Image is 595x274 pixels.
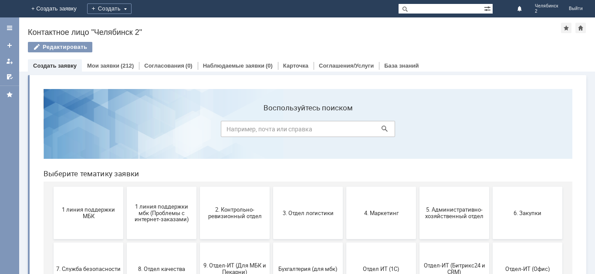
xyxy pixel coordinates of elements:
[237,216,306,269] button: [PERSON_NAME]. Услуги ИТ для МБК (оформляет L1)
[17,216,87,269] button: Финансовый отдел
[93,121,157,140] span: 1 линия поддержки мбк (Проблемы с интернет-заказами)
[310,216,379,269] button: не актуален
[20,124,84,137] span: 1 линия поддержки МБК
[456,161,526,213] button: Отдел-ИТ (Офис)
[535,9,558,14] span: 2
[312,183,377,190] span: Отдел ИТ (1С)
[484,4,493,12] span: Расширенный поиск
[239,127,304,134] span: 3. Отдел логистики
[166,236,230,249] span: Это соглашение не активно!
[459,127,523,134] span: 6. Закупки
[90,161,160,213] button: 8. Отдел качества
[535,3,558,9] span: Челябинск
[93,183,157,190] span: 8. Отдел качества
[310,161,379,213] button: Отдел ИТ (1С)
[283,62,308,69] a: Карточка
[575,23,586,33] div: Сделать домашней страницей
[266,62,273,69] div: (0)
[166,180,230,193] span: 9. Отдел-ИТ (Для МБК и Пекарни)
[163,216,233,269] button: Это соглашение не активно!
[90,216,160,269] button: Франчайзинг
[17,161,87,213] button: 7. Служба безопасности
[312,239,377,246] span: не актуален
[20,239,84,246] span: Финансовый отдел
[7,87,536,96] header: Выберите тематику заявки
[20,183,84,190] span: 7. Служба безопасности
[319,62,374,69] a: Соглашения/Услуги
[3,54,17,68] a: Мои заявки
[384,62,419,69] a: База знаний
[184,39,358,55] input: Например, почта или справка
[383,105,453,157] button: 5. Административно-хозяйственный отдел
[203,62,264,69] a: Наблюдаемые заявки
[239,183,304,190] span: Бухгалтерия (для мбк)
[456,105,526,157] button: 6. Закупки
[3,70,17,84] a: Мои согласования
[144,62,184,69] a: Согласования
[385,124,450,137] span: 5. Административно-хозяйственный отдел
[561,23,571,33] div: Добавить в избранное
[237,161,306,213] button: Бухгалтерия (для мбк)
[239,233,304,252] span: [PERSON_NAME]. Услуги ИТ для МБК (оформляет L1)
[186,62,193,69] div: (0)
[383,161,453,213] button: Отдел-ИТ (Битрикс24 и CRM)
[459,183,523,190] span: Отдел-ИТ (Офис)
[184,21,358,30] label: Воспользуйтесь поиском
[3,38,17,52] a: Создать заявку
[163,105,233,157] button: 2. Контрольно-ревизионный отдел
[93,239,157,246] span: Франчайзинг
[90,105,160,157] button: 1 линия поддержки мбк (Проблемы с интернет-заказами)
[87,62,119,69] a: Мои заявки
[33,62,77,69] a: Создать заявку
[385,180,450,193] span: Отдел-ИТ (Битрикс24 и CRM)
[121,62,134,69] div: (212)
[166,124,230,137] span: 2. Контрольно-ревизионный отдел
[163,161,233,213] button: 9. Отдел-ИТ (Для МБК и Пекарни)
[28,28,561,37] div: Контактное лицо "Челябинск 2"
[310,105,379,157] button: 4. Маркетинг
[87,3,132,14] div: Создать
[17,105,87,157] button: 1 линия поддержки МБК
[237,105,306,157] button: 3. Отдел логистики
[312,127,377,134] span: 4. Маркетинг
